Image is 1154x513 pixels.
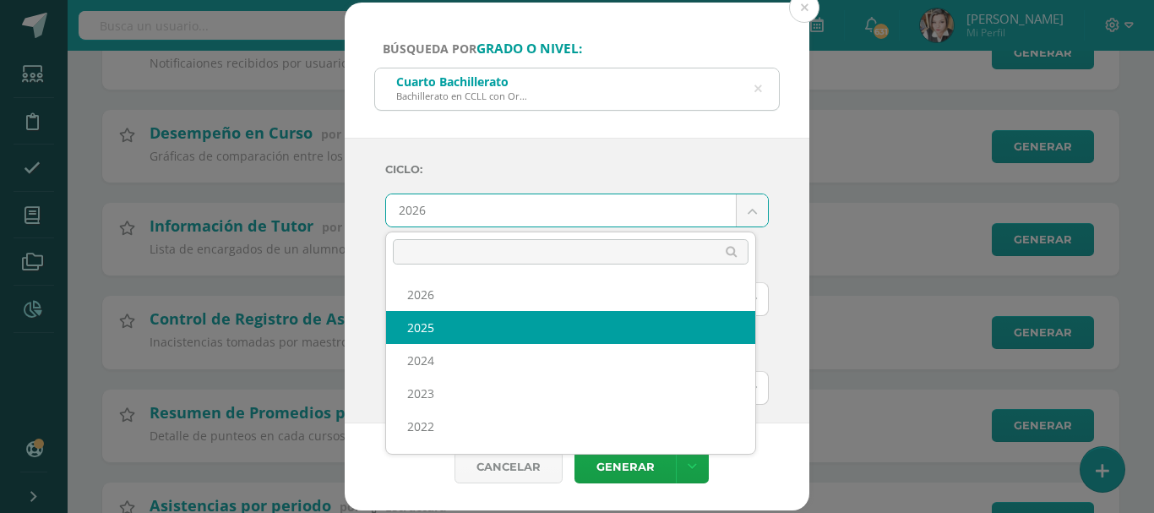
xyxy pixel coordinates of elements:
[386,443,755,476] div: 2021
[386,410,755,443] div: 2022
[386,278,755,311] div: 2026
[386,311,755,344] div: 2025
[386,377,755,410] div: 2023
[386,344,755,377] div: 2024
